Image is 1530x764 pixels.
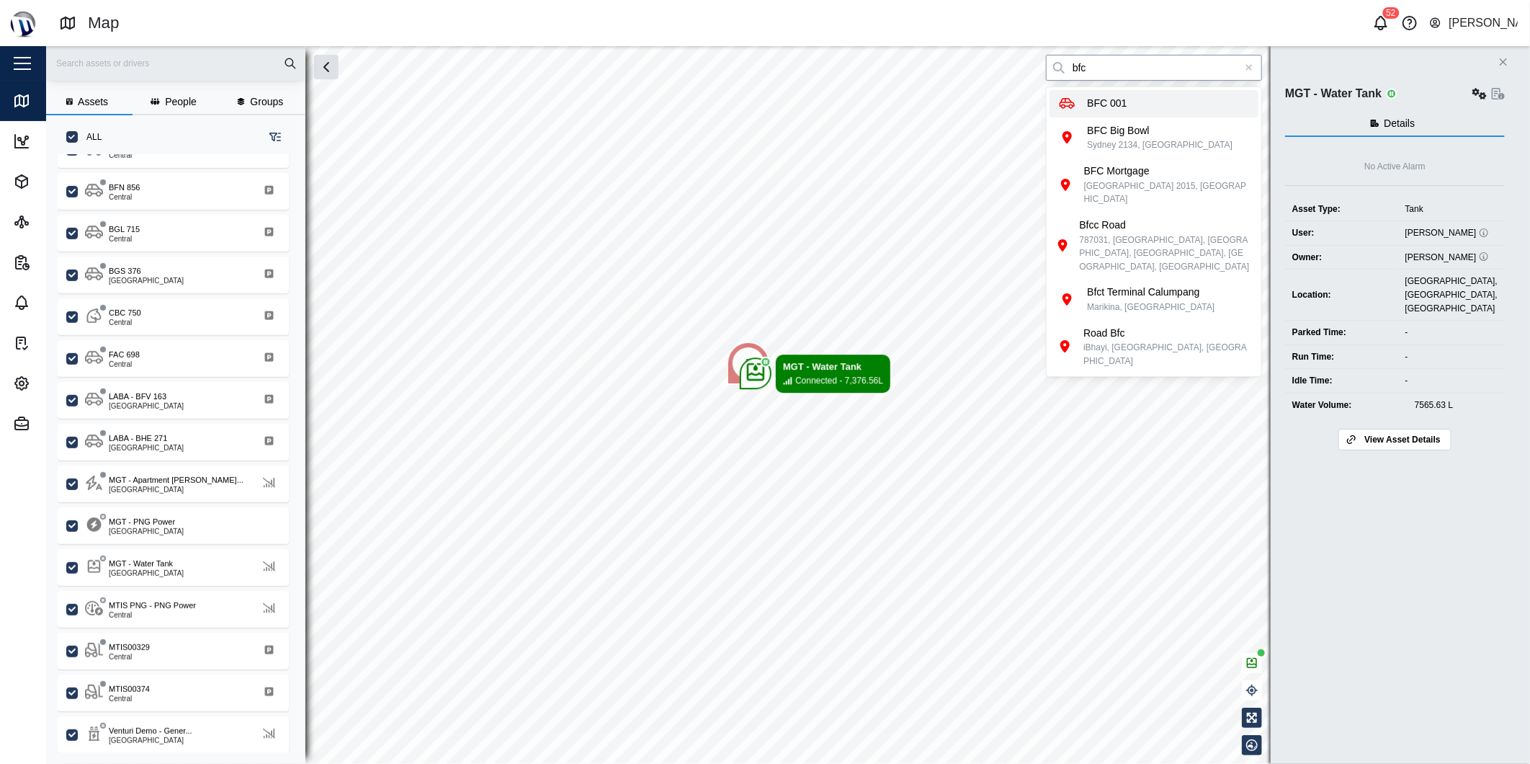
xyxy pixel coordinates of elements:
div: Asset Type: [1292,203,1391,216]
span: Assets [78,97,108,107]
div: Tasks [37,335,75,351]
div: Road Bfc [1083,326,1250,342]
div: 787031, [GEOGRAPHIC_DATA], [GEOGRAPHIC_DATA], [GEOGRAPHIC_DATA], [GEOGRAPHIC_DATA], [GEOGRAPHIC_D... [1080,234,1251,274]
div: Water Volume: [1292,399,1400,412]
div: Central [109,194,140,201]
div: Map [37,93,68,109]
span: People [165,97,197,107]
div: [PERSON_NAME] [1449,14,1518,32]
div: Connected - 7,376.56L [795,374,883,388]
div: MGT - Apartment [PERSON_NAME]... [109,474,243,487]
div: MTIS00329 [109,641,150,654]
div: Venturi Demo - Gener... [109,725,192,737]
div: 52 [1382,7,1399,19]
img: Main Logo [7,7,39,39]
div: BFN 856 [109,182,140,194]
div: [GEOGRAPHIC_DATA] [109,570,184,577]
div: MGT - Water Tank [783,360,883,374]
label: ALL [78,131,102,143]
span: Details [1384,118,1415,128]
div: Sydney 2134, [GEOGRAPHIC_DATA] [1087,138,1232,152]
div: [GEOGRAPHIC_DATA] [109,487,243,494]
div: LABA - BHE 271 [109,432,167,445]
div: FAC 698 [109,349,140,361]
span: Groups [250,97,283,107]
div: [GEOGRAPHIC_DATA] [109,403,184,410]
div: LABA - BFV 163 [109,391,166,403]
div: Settings [37,376,86,391]
div: Map marker [727,342,770,385]
div: Location: [1292,288,1391,302]
div: Map [88,11,120,36]
div: Marikina, [GEOGRAPHIC_DATA] [1087,301,1214,314]
div: [GEOGRAPHIC_DATA] 2015, [GEOGRAPHIC_DATA] [1084,179,1251,206]
div: Central [109,612,196,619]
div: Reports [37,254,84,270]
div: BFC Big Bowl [1087,123,1232,139]
div: [GEOGRAPHIC_DATA], [GEOGRAPHIC_DATA], [GEOGRAPHIC_DATA] [1405,275,1498,315]
div: - [1405,350,1498,364]
div: BGL 715 [109,223,140,236]
div: Tank [1405,203,1498,216]
div: Central [109,654,150,661]
input: Search assets or drivers [55,53,297,74]
div: Idle Time: [1292,374,1391,388]
div: [GEOGRAPHIC_DATA] [109,445,184,452]
span: View Asset Details [1364,430,1440,450]
div: CBC 750 [109,307,141,319]
div: Central [109,696,150,703]
div: Central [109,361,140,368]
button: [PERSON_NAME] [1428,13,1518,33]
div: MTIS PNG - PNG Power [109,600,196,612]
input: Search by People, Asset, Geozone or Place [1046,55,1262,81]
div: Admin [37,416,78,432]
div: Bfcc Road [1080,218,1251,234]
div: Central [109,236,140,243]
div: [GEOGRAPHIC_DATA] [109,277,184,285]
a: View Asset Details [1338,429,1451,450]
div: Run Time: [1292,350,1391,364]
div: User: [1292,226,1391,240]
div: MTIS00374 [109,683,150,696]
div: MGT - Water Tank [109,558,173,570]
div: Map marker [740,355,890,393]
div: No Active Alarm [1364,160,1426,174]
div: MGT - PNG Power [109,516,175,528]
div: [PERSON_NAME] [1405,251,1498,265]
div: BFC 001 [1087,96,1127,112]
div: Owner: [1292,251,1391,265]
div: - [1405,326,1498,339]
div: iBhayi, [GEOGRAPHIC_DATA], [GEOGRAPHIC_DATA] [1083,341,1250,368]
div: Dashboard [37,133,99,149]
div: - [1405,374,1498,388]
div: Alarms [37,295,81,311]
div: Central [109,319,141,327]
div: Bfct Terminal Calumpang [1087,285,1214,301]
div: Assets [37,174,79,190]
div: Central [109,152,142,159]
div: Sites [37,214,71,230]
canvas: Map [46,46,1530,764]
div: grid [58,154,305,752]
div: [GEOGRAPHIC_DATA] [109,737,192,745]
div: Parked Time: [1292,326,1391,339]
div: 7565.63 L [1415,399,1498,412]
div: [PERSON_NAME] [1405,226,1498,240]
div: BGS 376 [109,265,141,277]
div: [GEOGRAPHIC_DATA] [109,528,184,536]
div: MGT - Water Tank [1285,85,1382,103]
div: BFC Mortgage [1084,164,1251,179]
